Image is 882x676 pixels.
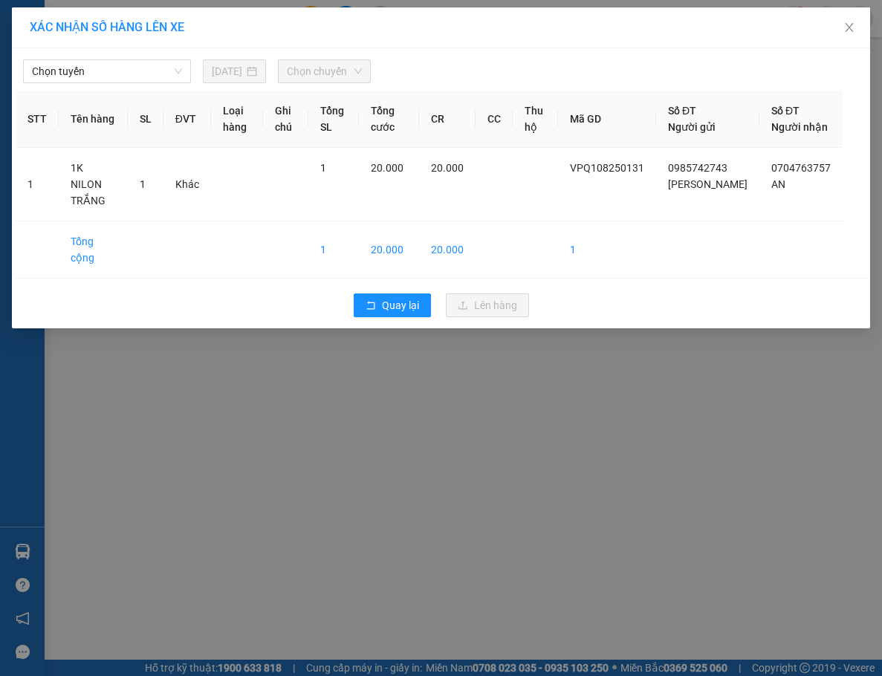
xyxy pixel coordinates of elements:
span: 1 [320,162,326,174]
button: Close [829,7,870,49]
span: Chọn chuyến [287,60,362,82]
th: SL [128,91,163,148]
span: rollback [366,300,376,312]
span: Số ĐT [771,105,800,117]
th: CC [476,91,513,148]
span: [PERSON_NAME] [668,178,748,190]
button: uploadLên hàng [446,293,529,317]
th: Ghi chú [263,91,308,148]
span: Quay lại [382,297,419,313]
td: 1 [558,221,656,279]
th: STT [16,91,59,148]
th: Tổng cước [359,91,419,148]
th: CR [419,91,476,148]
td: 1K NILON TRẮNG [59,148,128,221]
th: Tổng SL [308,91,359,148]
span: 20.000 [371,162,403,174]
td: 20.000 [419,221,476,279]
input: 13/08/2025 [212,63,244,79]
span: 1 [140,178,146,190]
button: rollbackQuay lại [354,293,431,317]
span: 0985742743 [668,162,727,174]
span: Người gửi [668,121,716,133]
td: Khác [163,148,211,221]
span: 0704763757 [771,162,831,174]
span: VPQ108250131 [570,162,644,174]
th: Tên hàng [59,91,128,148]
span: Người nhận [771,121,828,133]
th: ĐVT [163,91,211,148]
span: AN [771,178,785,190]
th: Loại hàng [211,91,264,148]
span: Số ĐT [668,105,696,117]
span: Chọn tuyến [32,60,182,82]
span: XÁC NHẬN SỐ HÀNG LÊN XE [30,20,184,34]
th: Thu hộ [513,91,558,148]
span: close [843,22,855,33]
th: Mã GD [558,91,656,148]
td: 20.000 [359,221,419,279]
td: 1 [16,148,59,221]
td: 1 [308,221,359,279]
td: Tổng cộng [59,221,128,279]
span: 20.000 [431,162,464,174]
